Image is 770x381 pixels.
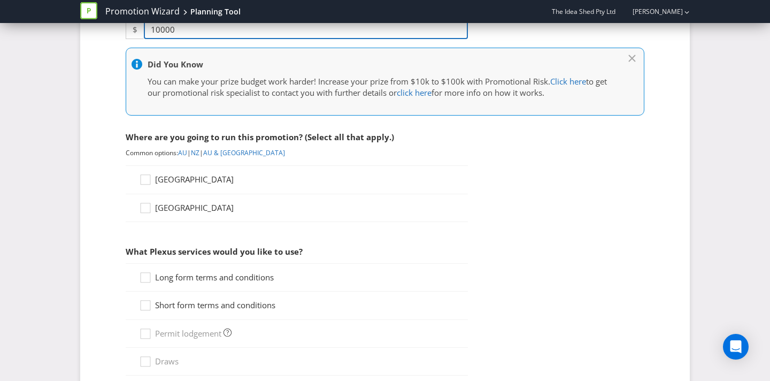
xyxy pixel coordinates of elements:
span: to get our promotional risk specialist to contact you with further details or [148,76,607,98]
a: AU & [GEOGRAPHIC_DATA] [203,148,285,157]
div: Where are you going to run this promotion? (Select all that apply.) [126,126,468,148]
span: [GEOGRAPHIC_DATA] [155,174,234,185]
span: | [199,148,203,157]
span: The Idea Shed Pty Ltd [552,7,615,16]
span: What Plexus services would you like to use? [126,246,303,257]
span: for more info on how it works. [432,87,544,98]
div: Planning Tool [190,6,241,17]
span: Permit lodgement [155,328,221,339]
div: Open Intercom Messenger [723,334,749,360]
span: [GEOGRAPHIC_DATA] [155,202,234,213]
span: Long form terms and conditions [155,272,274,283]
a: Promotion Wizard [105,5,180,18]
a: click here [397,87,432,98]
span: | [187,148,191,157]
a: Click here [550,76,586,87]
span: Common options: [126,148,178,157]
span: You can make your prize budget work harder! Increase your prize from $10k to $100k with Promotion... [148,76,550,87]
span: Short form terms and conditions [155,300,275,310]
a: NZ [191,148,199,157]
a: [PERSON_NAME] [622,7,683,16]
span: Draws [155,356,179,367]
a: AU [178,148,187,157]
